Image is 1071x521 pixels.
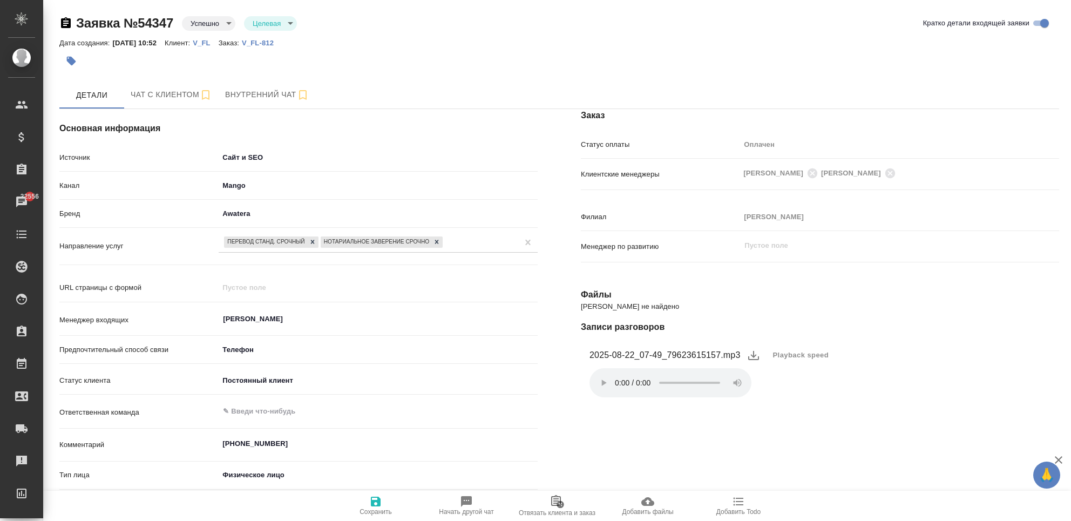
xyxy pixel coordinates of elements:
p: V_FL-812 [242,39,282,47]
h4: Основная информация [59,122,538,135]
p: Клиент: [165,39,193,47]
button: Добавить тэг [59,49,83,73]
a: V_FL-812 [242,38,282,47]
a: Заявка №54347 [76,16,173,30]
p: Филиал [581,212,740,222]
p: Статус клиента [59,375,219,386]
span: Playback speed [773,350,829,361]
button: Скопировать ссылку [59,17,72,30]
textarea: [PHONE_NUMBER] [219,435,538,453]
span: Отвязать клиента и заказ [519,509,595,517]
p: Бренд [59,208,219,219]
a: V_FL [193,38,218,47]
button: Успешно [187,19,222,28]
h4: Записи разговоров [581,321,1059,334]
div: Awatera [219,205,538,223]
p: [DATE] 10:52 [112,39,165,47]
input: Пустое поле [219,280,538,295]
span: Чат с клиентом [131,88,212,102]
input: ✎ Введи что-нибудь [222,405,498,418]
p: Предпочтительный способ связи [59,344,219,355]
p: Статус оплаты [581,139,740,150]
p: Комментарий [59,439,219,450]
span: Сохранить [360,508,392,516]
p: V_FL [193,39,218,47]
p: URL страницы с формой [59,282,219,293]
div: Оплачен [740,136,1059,154]
h4: Заказ [581,109,1059,122]
div: Сайт и SEO [219,148,538,167]
button: download [741,342,767,368]
span: Добавить файлы [622,508,673,516]
button: Добавить Todo [693,491,784,521]
button: 🙏 [1033,462,1060,489]
button: Начать другой чат [421,491,512,521]
span: Кратко детали входящей заявки [923,18,1029,29]
button: Сохранить [330,491,421,521]
span: Внутренний чат [225,88,309,102]
div: Успешно [182,16,235,31]
span: Добавить Todo [716,508,761,516]
h4: Файлы [581,288,1059,301]
svg: Подписаться [296,89,309,102]
div: Перевод станд. срочный [224,236,306,248]
p: [PERSON_NAME] не найдено [581,301,1059,312]
p: Канал [59,180,219,191]
input: Пустое поле [743,239,1034,252]
div: Физическое лицо [219,466,431,484]
button: Open [532,410,534,412]
div: Mango [219,177,538,195]
a: 32556 [3,188,40,215]
button: 79264034163 (В) - (undefined) [124,82,219,109]
div: [PERSON_NAME] [740,208,1059,226]
button: Отвязать клиента и заказ [512,491,602,521]
div: Постоянный клиент [219,371,538,390]
span: 32556 [14,191,45,202]
p: Источник [59,152,219,163]
p: Тип лица [59,470,219,481]
div: Нотариальное заверение срочно [321,236,431,248]
div: Телефон [219,341,538,359]
button: Open [532,318,534,320]
span: Детали [66,89,118,102]
audio: Ваш браузер не поддерживает элемент . [589,368,751,397]
svg: Подписаться [199,89,212,102]
p: Заказ: [219,39,242,47]
p: Клиентские менеджеры [581,169,740,180]
span: Начать другой чат [439,508,493,516]
p: Дата создания: [59,39,112,47]
p: Менеджер по развитию [581,241,740,252]
div: Успешно [244,16,297,31]
button: Playback [767,343,836,367]
figcaption: 2025-08-22_07-49_79623615157.mp3 [589,349,741,362]
span: 🙏 [1038,464,1056,486]
button: Целевая [249,19,284,28]
p: Направление услуг [59,241,219,252]
p: Ответственная команда [59,407,219,418]
p: Менеджер входящих [59,315,219,326]
button: Добавить файлы [602,491,693,521]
